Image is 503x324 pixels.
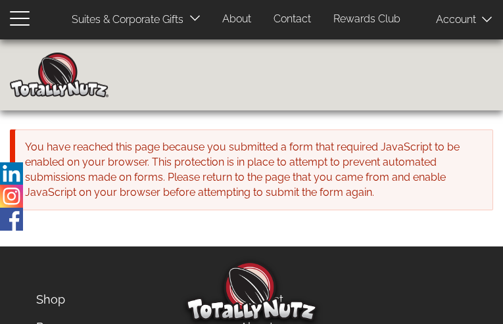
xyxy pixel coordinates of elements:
a: About [212,7,261,32]
a: Contact [264,7,321,32]
a: Rewards Club [323,7,410,32]
img: Totally Nutz Logo [186,261,318,321]
a: Shop [26,286,228,313]
div: You have reached this page because you submitted a form that required JavaScript to be enabled on... [15,129,493,210]
a: Contact [230,286,431,313]
img: Home [10,53,108,97]
a: Suites & Corporate Gifts [62,7,187,33]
